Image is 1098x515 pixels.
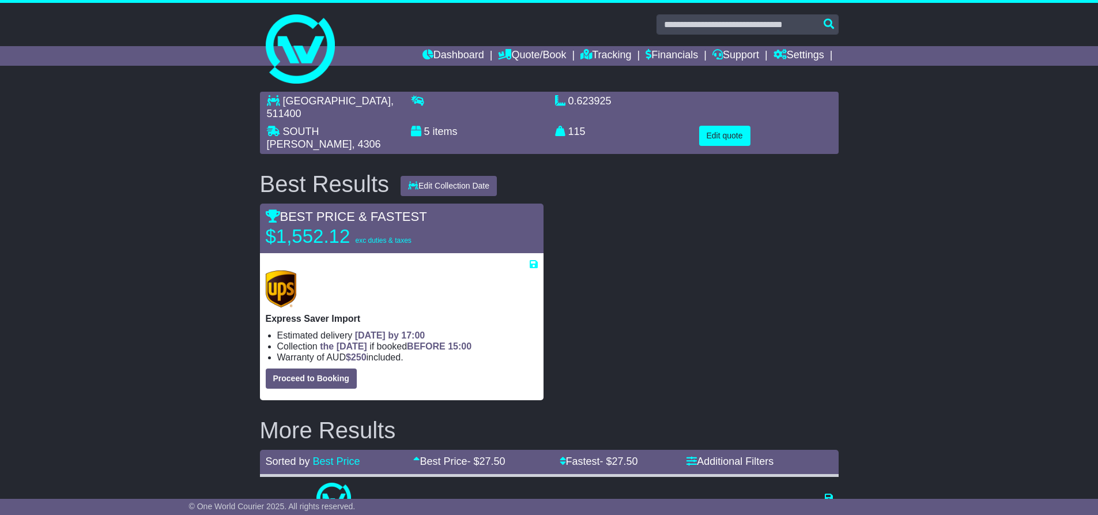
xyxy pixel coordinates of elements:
[266,270,297,307] img: UPS (new): Express Saver Import
[266,209,427,224] span: BEST PRICE & FASTEST
[422,46,484,66] a: Dashboard
[313,456,360,467] a: Best Price
[266,225,412,248] p: $1,552.12
[254,171,395,197] div: Best Results
[277,352,538,363] li: Warranty of AUD included.
[320,341,367,351] span: the [DATE]
[600,456,638,467] span: - $
[283,95,391,107] span: [GEOGRAPHIC_DATA]
[773,46,824,66] a: Settings
[189,502,356,511] span: © One World Courier 2025. All rights reserved.
[433,126,458,137] span: items
[266,456,310,467] span: Sorted by
[413,456,505,467] a: Best Price- $27.50
[686,456,773,467] a: Additional Filters
[712,46,759,66] a: Support
[267,126,352,150] span: SOUTH [PERSON_NAME]
[580,46,631,66] a: Tracking
[320,341,471,351] span: if booked
[266,369,357,389] button: Proceed to Booking
[266,313,538,324] p: Express Saver Import
[568,126,586,137] span: 115
[277,341,538,352] li: Collection
[424,126,430,137] span: 5
[612,456,638,467] span: 27.50
[448,341,471,351] span: 15:00
[568,95,612,107] span: 0.623925
[352,138,381,150] span: , 4306
[346,352,367,362] span: $
[277,330,538,341] li: Estimated delivery
[560,456,638,467] a: Fastest- $27.50
[355,330,425,340] span: [DATE] by 17:00
[498,46,566,66] a: Quote/Book
[646,46,698,66] a: Financials
[699,126,750,146] button: Edit quote
[479,456,505,467] span: 27.50
[355,236,411,245] span: exc duties & taxes
[407,341,446,351] span: BEFORE
[351,352,367,362] span: 250
[260,418,839,443] h2: More Results
[401,176,497,196] button: Edit Collection Date
[467,456,505,467] span: - $
[267,95,394,119] span: , 511400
